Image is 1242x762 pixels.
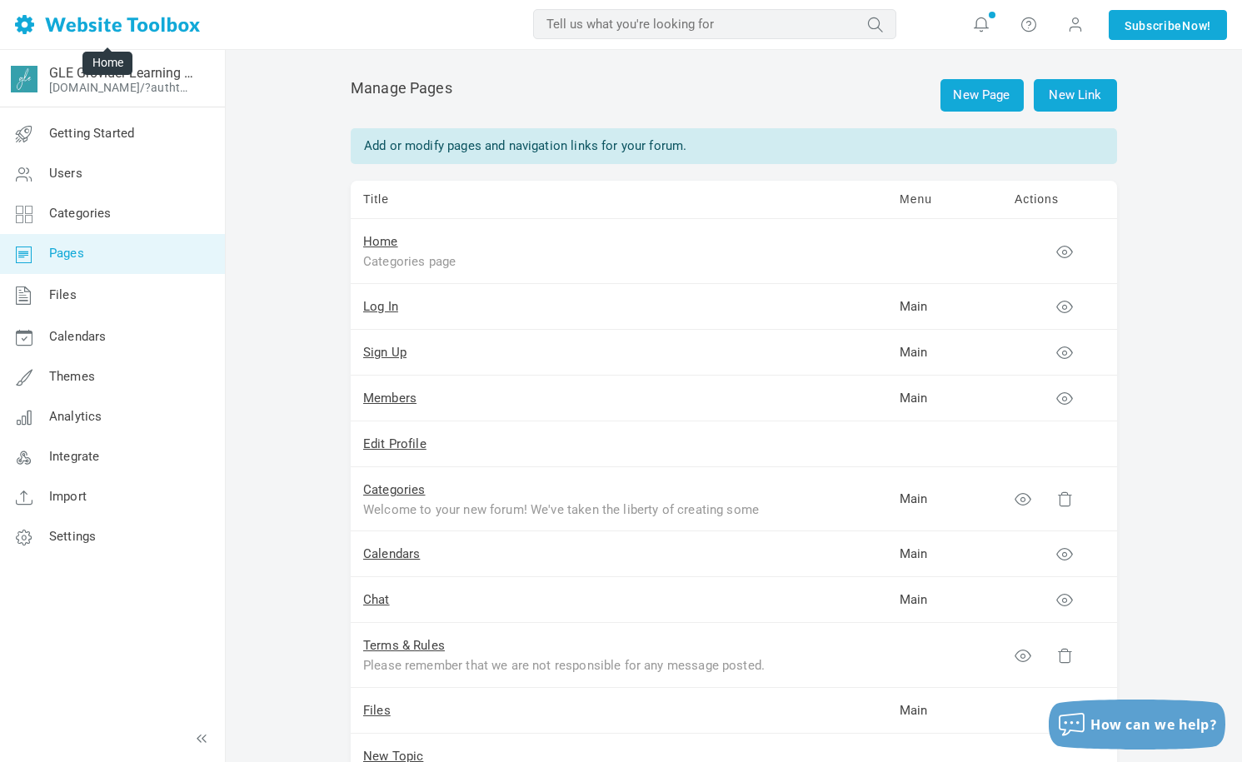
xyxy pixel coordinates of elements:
[887,376,1002,421] td: Main
[887,330,1002,376] td: Main
[49,81,194,94] a: [DOMAIN_NAME]/?authtoken=25b5a3e6c79e1d7ef8bbe23dba36369c&rememberMe=1
[887,688,1002,734] td: Main
[49,206,112,221] span: Categories
[363,345,407,360] a: Sign Up
[49,489,87,504] span: Import
[887,467,1002,532] td: Main
[351,128,1117,164] div: Add or modify pages and navigation links for your forum.
[82,52,132,75] div: Home
[1109,10,1227,40] a: SubscribeNow!
[363,391,416,406] a: Members
[49,166,82,181] span: Users
[363,655,780,675] div: Please remember that we are not responsible for any message posted. We do not vouch for or warran...
[11,66,37,92] img: rsw64h64m
[887,181,1002,219] td: Menu
[49,369,95,384] span: Themes
[363,638,445,653] a: Terms & Rules
[1090,715,1217,734] span: How can we help?
[887,577,1002,623] td: Main
[363,234,398,249] a: Home
[49,329,106,344] span: Calendars
[363,252,780,271] div: Categories page
[49,409,102,424] span: Analytics
[49,126,134,141] span: Getting Started
[887,531,1002,577] td: Main
[363,592,390,607] a: Chat
[363,436,426,451] a: Edit Profile
[351,79,1117,112] h2: Manage Pages
[49,449,99,464] span: Integrate
[1002,181,1117,219] td: Actions
[49,287,77,302] span: Files
[49,246,84,261] span: Pages
[49,529,96,544] span: Settings
[363,482,426,497] a: Categories
[363,500,780,519] div: Welcome to your new forum! We've taken the liberty of creating some initial categories and topics...
[363,546,420,561] a: Calendars
[363,703,391,718] a: Files
[940,79,1024,112] a: New Page
[363,299,398,314] a: Log In
[49,65,194,81] a: GLE Grovider Learning & Evaluation Forum
[533,9,896,39] input: Tell us what you're looking for
[887,284,1002,330] td: Main
[1034,79,1117,112] a: New Link
[1182,17,1211,35] span: Now!
[351,181,887,219] td: Title
[1049,700,1225,750] button: How can we help?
